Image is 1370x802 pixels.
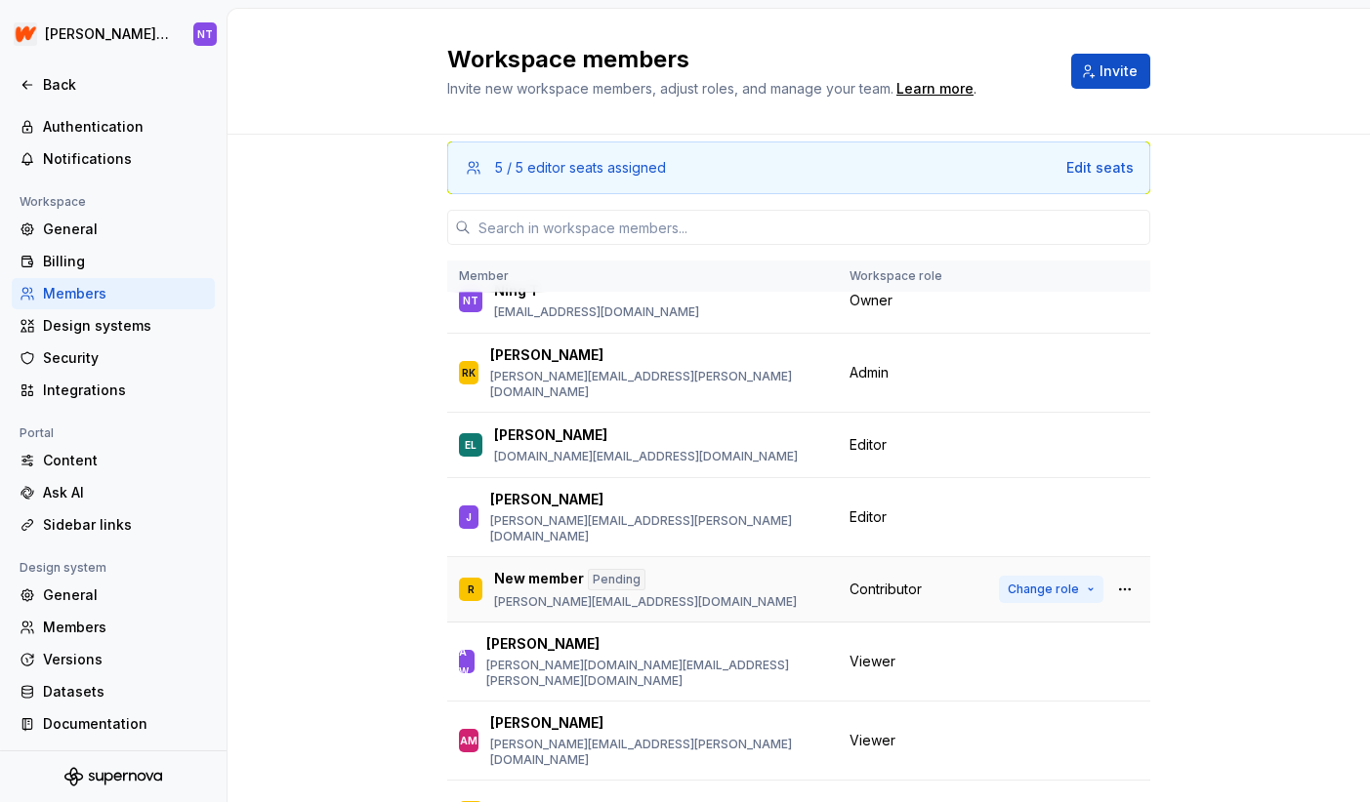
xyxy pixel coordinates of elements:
[12,190,94,214] div: Workspace
[12,214,215,245] a: General
[494,425,607,445] p: [PERSON_NAME]
[999,576,1103,603] button: Change role
[43,381,207,400] div: Integrations
[43,348,207,368] div: Security
[838,261,987,293] th: Workspace role
[588,569,645,590] div: Pending
[850,363,889,382] span: Admin
[43,650,207,669] div: Versions
[43,618,207,637] div: Members
[893,82,976,97] span: .
[468,580,475,599] div: R
[43,682,207,702] div: Datasets
[494,569,584,590] p: New member
[463,291,478,310] div: NT
[850,507,887,527] span: Editor
[64,767,162,786] svg: Supernova Logo
[12,143,215,175] a: Notifications
[14,22,37,46] img: 69fec82e-1ba4-4cba-977c-f87634f4b8fb.png
[12,375,215,406] a: Integrations
[850,291,893,310] span: Owner
[43,75,207,95] div: Back
[43,515,207,535] div: Sidebar links
[486,658,826,689] p: [PERSON_NAME][DOMAIN_NAME][EMAIL_ADDRESS][PERSON_NAME][DOMAIN_NAME]
[12,644,215,675] a: Versions
[459,642,475,681] div: AW
[43,284,207,303] div: Members
[447,261,838,293] th: Member
[12,278,215,309] a: Members
[12,246,215,277] a: Billing
[43,220,207,239] div: General
[12,342,215,374] a: Security
[490,737,826,768] p: [PERSON_NAME][EMAIL_ADDRESS][PERSON_NAME][DOMAIN_NAME]
[447,44,1048,75] h2: Workspace members
[490,490,603,509] p: [PERSON_NAME]
[447,80,893,97] span: Invite new workspace members, adjust roles, and manage your team.
[495,158,666,178] div: 5 / 5 editor seats assigned
[12,509,215,541] a: Sidebar links
[850,580,922,599] span: Contributor
[12,111,215,142] a: Authentication
[12,477,215,508] a: Ask AI
[1071,54,1150,89] button: Invite
[43,483,207,502] div: Ask AI
[850,731,895,750] span: Viewer
[490,513,826,544] p: [PERSON_NAME][EMAIL_ADDRESS][PERSON_NAME][DOMAIN_NAME]
[896,79,974,99] a: Learn more
[12,580,215,611] a: General
[486,634,600,654] p: [PERSON_NAME]
[494,594,797,610] p: [PERSON_NAME][EMAIL_ADDRESS][DOMAIN_NAME]
[466,507,472,527] div: J
[12,612,215,643] a: Members
[462,363,476,382] div: RK
[43,117,207,137] div: Authentication
[1100,61,1138,81] span: Invite
[12,445,215,476] a: Content
[490,713,603,733] p: [PERSON_NAME]
[465,435,477,455] div: EL
[43,585,207,605] div: General
[45,24,170,44] div: [PERSON_NAME] Design System
[471,210,1150,245] input: Search in workspace members...
[1066,158,1134,178] button: Edit seats
[4,13,223,56] button: [PERSON_NAME] Design SystemNT
[43,252,207,271] div: Billing
[43,451,207,470] div: Content
[12,69,215,100] a: Back
[850,652,895,671] span: Viewer
[12,676,215,707] a: Datasets
[1008,581,1079,597] span: Change role
[490,345,603,365] p: [PERSON_NAME]
[12,310,215,341] a: Design systems
[850,435,887,455] span: Editor
[12,556,114,580] div: Design system
[494,449,798,464] p: [DOMAIN_NAME][EMAIL_ADDRESS][DOMAIN_NAME]
[43,316,207,336] div: Design systems
[197,26,213,42] div: NT
[460,731,477,750] div: AM
[12,421,62,445] div: Portal
[12,708,215,740] a: Documentation
[490,369,826,400] p: [PERSON_NAME][EMAIL_ADDRESS][PERSON_NAME][DOMAIN_NAME]
[43,714,207,734] div: Documentation
[494,304,699,320] p: [EMAIL_ADDRESS][DOMAIN_NAME]
[43,149,207,169] div: Notifications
